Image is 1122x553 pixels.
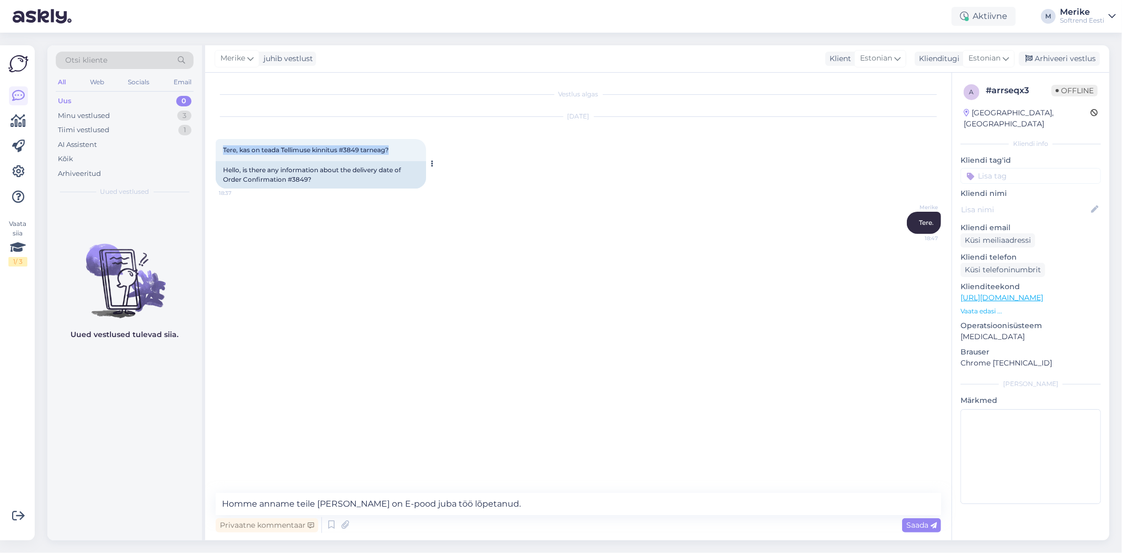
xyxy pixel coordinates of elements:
div: M [1041,9,1056,24]
div: Vestlus algas [216,90,941,99]
div: Web [88,75,106,89]
p: Märkmed [961,395,1101,406]
p: Vaata edasi ... [961,307,1101,316]
div: [DATE] [216,112,941,121]
span: Otsi kliente [65,55,107,66]
div: # arrseqx3 [986,84,1052,97]
div: AI Assistent [58,140,97,150]
div: All [56,75,68,89]
div: Uus [58,96,72,106]
div: 0 [176,96,191,106]
div: Tiimi vestlused [58,125,109,135]
img: Askly Logo [8,54,28,74]
div: [GEOGRAPHIC_DATA], [GEOGRAPHIC_DATA] [964,107,1090,130]
div: Klient [825,53,851,64]
div: Aktiivne [952,7,1016,26]
span: Uued vestlused [100,187,149,196]
div: Kõik [58,154,73,164]
img: No chats [47,225,202,320]
div: Privaatne kommentaar [216,518,318,532]
div: 3 [177,111,191,121]
span: 18:37 [219,189,258,197]
div: Socials [126,75,151,89]
div: Arhiveeritud [58,169,101,179]
div: Kliendi info [961,139,1101,149]
textarea: Homme anname teile [PERSON_NAME] on E-pood juba töö lõpetanud. [216,493,941,515]
p: Klienditeekond [961,281,1101,292]
p: Kliendi email [961,222,1101,233]
div: Email [171,75,194,89]
div: Merike [1060,8,1104,16]
p: Kliendi nimi [961,188,1101,199]
p: Chrome [TECHNICAL_ID] [961,358,1101,369]
span: a [969,88,974,96]
span: Tere. [919,219,934,226]
div: Hello, is there any information about the delivery date of Order Confirmation #3849? [216,161,426,189]
span: Tere, kas on teada Tellimuse kinnitus #3849 tarneag? [223,146,389,154]
p: Kliendi tag'id [961,155,1101,166]
p: Operatsioonisüsteem [961,320,1101,331]
input: Lisa tag [961,168,1101,184]
p: Uued vestlused tulevad siia. [71,329,179,340]
div: Arhiveeri vestlus [1019,52,1100,66]
div: 1 / 3 [8,257,27,266]
span: Offline [1052,85,1098,96]
div: Vaata siia [8,219,27,266]
div: 1 [178,125,191,135]
a: [URL][DOMAIN_NAME] [961,293,1043,302]
div: Klienditugi [915,53,959,64]
span: Saada [906,520,937,530]
input: Lisa nimi [961,204,1089,215]
span: 18:47 [898,234,938,242]
span: Estonian [860,53,892,64]
span: Merike [898,203,938,211]
span: Merike [220,53,245,64]
div: Minu vestlused [58,111,110,121]
div: juhib vestlust [259,53,313,64]
div: Softrend Eesti [1060,16,1104,25]
div: Küsi telefoninumbrit [961,263,1045,277]
span: Estonian [968,53,1000,64]
div: Küsi meiliaadressi [961,233,1035,248]
p: Kliendi telefon [961,252,1101,263]
a: MerikeSoftrend Eesti [1060,8,1116,25]
div: [PERSON_NAME] [961,379,1101,389]
p: Brauser [961,347,1101,358]
p: [MEDICAL_DATA] [961,331,1101,342]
